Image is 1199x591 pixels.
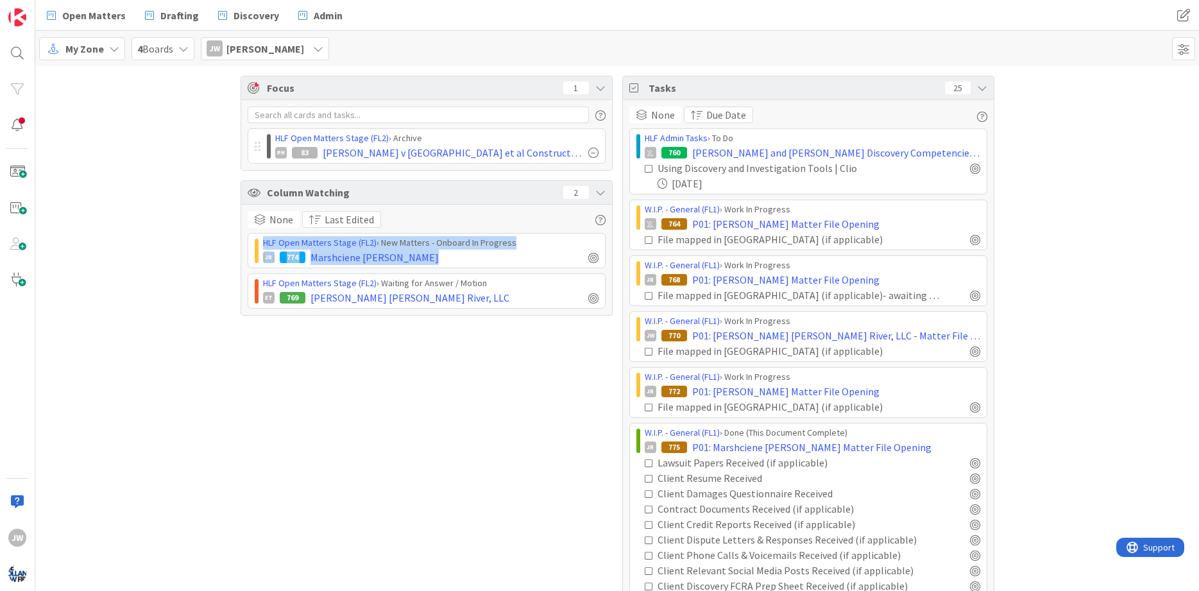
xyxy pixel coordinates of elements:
a: W.I.P. - General (FL1) [645,315,720,327]
div: 764 [661,218,687,230]
button: Last Edited [302,211,381,228]
div: 769 [280,292,305,304]
div: File mapped in [GEOGRAPHIC_DATA] (if applicable) [658,343,921,359]
div: Client Dispute Letters & Responses Received (if applicable) [658,532,938,547]
span: Discovery [234,8,279,23]
div: Client Phone Calls & Voicemails Received (if applicable) [658,547,930,563]
div: ET [263,292,275,304]
input: Search all cards and tasks... [248,107,589,123]
div: › Work In Progress [645,370,980,384]
span: P01: Marshciene [PERSON_NAME] Matter File Opening [692,440,931,455]
a: Admin [291,4,350,27]
div: › Waiting for Answer / Motion [263,277,599,290]
div: 775 [661,441,687,453]
span: Due Date [706,107,746,123]
span: [PERSON_NAME] v [GEOGRAPHIC_DATA] et al Construction Defect Cases [323,145,583,160]
span: [PERSON_NAME] [PERSON_NAME] River, LLC [310,290,509,305]
div: › Work In Progress [645,203,980,216]
div: 25 [945,81,971,94]
div: Using Discovery and Investigation Tools | Clio [658,160,908,176]
div: PH [275,147,287,158]
span: Last Edited [325,212,374,227]
div: Client Damages Questionnaire Received [658,486,896,501]
b: 4 [137,42,142,55]
span: Drafting [160,8,199,23]
div: JW [8,529,26,547]
a: HLF Open Matters Stage (FL2) [275,132,389,144]
div: 772 [661,386,687,397]
span: P01: [PERSON_NAME] Matter File Opening [692,272,880,287]
span: P01: [PERSON_NAME] [PERSON_NAME] River, LLC - Matter File Opening [692,328,980,343]
div: › New Matters - Onboard In Progress [263,236,599,250]
a: W.I.P. - General (FL1) [645,427,720,438]
div: File mapped in [GEOGRAPHIC_DATA] (if applicable) [658,399,921,415]
div: JW [207,40,223,56]
span: None [651,107,675,123]
div: JR [645,386,656,397]
a: Drafting [137,4,207,27]
div: JR [645,274,656,286]
div: › To Do [645,132,980,145]
a: HLF Open Matters Stage (FL2) [263,237,377,248]
div: 770 [661,330,687,341]
div: › Work In Progress [645,314,980,328]
div: › Archive [275,132,599,145]
div: › Done (This Document Complete) [645,426,980,440]
a: Open Matters [39,4,133,27]
span: Support [27,2,58,17]
div: 83 [292,147,318,158]
img: Visit kanbanzone.com [8,8,26,26]
div: 760 [661,147,687,158]
a: HLF Admin Tasks [645,132,708,144]
span: [PERSON_NAME] [226,41,304,56]
div: Lawsuit Papers Received (if applicable) [658,455,894,470]
a: W.I.P. - General (FL1) [645,259,720,271]
span: None [269,212,293,227]
img: avatar [8,565,26,583]
button: Due Date [684,107,753,123]
span: Tasks [649,80,939,96]
div: 1 [563,81,589,94]
span: Open Matters [62,8,126,23]
div: Client Credit Reports Received (if applicable) [658,517,907,532]
div: Contract Documents Received (if applicable) [658,501,906,517]
span: P01: [PERSON_NAME] Matter File Opening [692,384,880,399]
div: JR [645,441,656,453]
div: 768 [661,274,687,286]
div: File mapped in [GEOGRAPHIC_DATA] (if applicable)- awaiting to be entered into case [658,287,942,303]
span: Admin [314,8,343,23]
span: Boards [137,41,173,56]
div: 2 [563,186,589,199]
div: [DATE] [658,176,980,191]
div: Client Resume Received [658,470,861,486]
span: Marshciene [PERSON_NAME] [310,250,439,265]
div: JR [263,252,275,263]
div: 774 [280,252,305,263]
div: JW [645,330,656,341]
div: Client Relevant Social Media Posts Received (if applicable) [658,563,937,578]
span: Column Watching [267,185,557,200]
span: P01: [PERSON_NAME] Matter File Opening [692,216,880,232]
span: Focus [267,80,553,96]
span: My Zone [65,41,104,56]
a: Discovery [210,4,287,27]
a: HLF Open Matters Stage (FL2) [263,277,377,289]
div: › Work In Progress [645,259,980,272]
span: [PERSON_NAME] and [PERSON_NAME] Discovery Competencies training (one hour) [692,145,980,160]
a: W.I.P. - General (FL1) [645,371,720,382]
div: File mapped in [GEOGRAPHIC_DATA] (if applicable) [658,232,921,247]
a: W.I.P. - General (FL1) [645,203,720,215]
